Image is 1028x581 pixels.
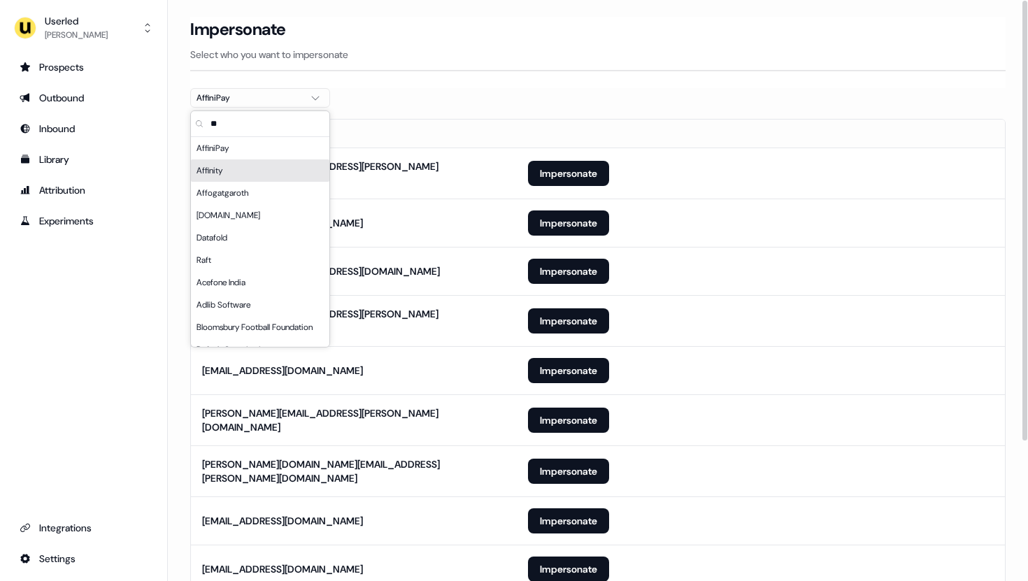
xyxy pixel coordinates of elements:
div: [PERSON_NAME][EMAIL_ADDRESS][PERSON_NAME][DOMAIN_NAME] [202,159,506,187]
div: [DOMAIN_NAME] [191,204,329,227]
button: Impersonate [528,161,609,186]
div: Inbound [20,122,148,136]
div: Affogatgaroth [191,182,329,204]
p: Select who you want to impersonate [190,48,1006,62]
a: Go to experiments [11,210,156,232]
button: Impersonate [528,259,609,284]
div: Datafold [191,227,329,249]
div: [EMAIL_ADDRESS][DOMAIN_NAME] [202,364,363,378]
a: Go to templates [11,148,156,171]
div: Acefone India [191,271,329,294]
div: Affinity [191,159,329,182]
div: [PERSON_NAME] [45,28,108,42]
div: AffiniPay [197,91,301,105]
a: Go to Inbound [11,117,156,140]
div: Attribution [20,183,148,197]
a: Go to outbound experience [11,87,156,109]
div: [PERSON_NAME][DOMAIN_NAME][EMAIL_ADDRESS][PERSON_NAME][DOMAIN_NAME] [202,457,506,485]
div: Suggestions [191,137,329,347]
button: Impersonate [528,408,609,433]
div: Library [20,152,148,166]
th: Email [191,120,517,148]
a: Go to prospects [11,56,156,78]
div: [PERSON_NAME][EMAIL_ADDRESS][PERSON_NAME][DOMAIN_NAME] [202,406,506,434]
button: Userled[PERSON_NAME] [11,11,156,45]
button: Impersonate [528,508,609,533]
a: Go to attribution [11,179,156,201]
button: AffiniPay [190,88,330,108]
a: Go to integrations [11,547,156,570]
button: Impersonate [528,358,609,383]
div: [EMAIL_ADDRESS][DOMAIN_NAME] [202,562,363,576]
div: Outbound [20,91,148,105]
div: Adlib Software [191,294,329,316]
div: Settings [20,552,148,566]
div: AffiniPay [191,137,329,159]
div: Userled [45,14,108,28]
div: [EMAIL_ADDRESS][DOMAIN_NAME] [202,514,363,528]
div: Bloomsbury Football Foundation [191,316,329,338]
div: [PERSON_NAME][EMAIL_ADDRESS][PERSON_NAME][DOMAIN_NAME] [202,307,506,335]
button: Impersonate [528,210,609,236]
div: Experiments [20,214,148,228]
button: Impersonate [528,308,609,333]
button: Impersonate [528,459,609,484]
div: Prospects [20,60,148,74]
div: Raft [191,249,329,271]
h3: Impersonate [190,19,286,40]
div: Default Organisation [191,338,329,361]
a: Go to integrations [11,517,156,539]
div: Integrations [20,521,148,535]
